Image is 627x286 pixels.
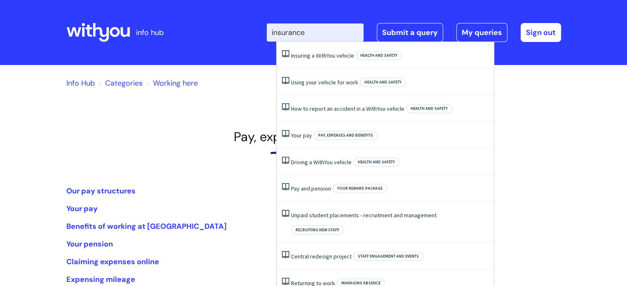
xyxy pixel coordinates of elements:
[291,253,352,260] a: Central redesign project
[97,77,143,90] li: Solution home
[66,257,159,267] a: Claiming expenses online
[360,78,406,87] span: Health and safety
[66,274,135,284] a: Expensing mileage
[291,185,331,192] a: Pay and pension
[66,78,95,88] a: Info Hub
[333,184,387,193] span: Your reward package
[66,129,561,144] h1: Pay, expenses and benefits
[291,105,404,112] a: How to report an accident in a WithYou vehicle
[406,104,452,113] span: Health and safety
[136,26,164,39] p: info hub
[291,212,437,219] a: Unpaid student placements - recruitment and management
[66,221,227,231] a: Benefits of working at [GEOGRAPHIC_DATA]
[291,226,344,235] span: Recruiting new staff
[356,51,402,60] span: Health and safety
[291,79,358,86] a: Using your vehicle for work
[145,77,198,90] li: Working here
[291,158,352,166] a: Driving a WithYou vehicle
[353,158,399,167] span: Health and safety
[267,23,364,42] input: Search
[456,23,507,42] a: My queries
[105,78,143,88] a: Categories
[153,78,198,88] a: Working here
[66,204,98,214] a: Your pay
[66,186,136,196] a: Our pay structures
[66,239,113,249] a: Your pension
[353,252,423,261] span: Staff engagement and events
[314,131,378,140] span: Pay, expenses and benefits
[291,132,312,139] a: Your pay
[521,23,561,42] a: Sign out
[267,23,561,42] div: | -
[291,52,354,59] a: Insuring a WithYou vehicle
[377,23,443,42] a: Submit a query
